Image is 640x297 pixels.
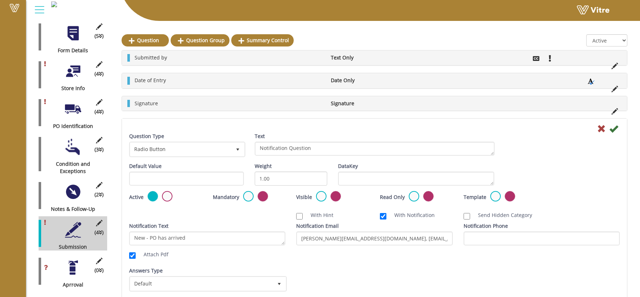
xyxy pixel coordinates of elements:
[327,77,401,84] li: Date Only
[39,47,102,54] div: Form Details
[296,231,452,245] input: example1@mail.com;example2@mail.com
[255,163,272,170] label: Weight
[129,267,163,274] label: Answers Type
[39,160,102,175] div: Condition and Exceptions
[129,163,162,170] label: Default Value
[387,212,435,219] label: With Notification
[296,194,312,201] label: Visible
[255,142,495,156] textarea: Notification Question
[296,213,303,220] input: With Hint
[39,85,102,92] div: Store Info
[95,267,104,274] span: (0 )
[327,54,401,61] li: Text Only
[129,222,168,230] label: Notification Text
[135,77,166,84] span: Date of Entry
[464,213,470,220] input: Send Hidden Category
[296,222,339,230] label: Notification Email
[129,194,144,201] label: Active
[338,163,358,170] label: DataKey
[464,222,508,230] label: Notification Phone
[95,32,104,40] span: (5 )
[122,34,169,46] a: Question
[95,191,104,198] span: (2 )
[471,212,532,219] label: Send Hidden Category
[95,70,104,77] span: (4 )
[135,100,158,107] span: Signature
[327,100,401,107] li: Signature
[39,243,102,251] div: Submission
[129,252,136,259] input: Attach Pdf
[130,277,273,290] span: Default
[303,212,333,219] label: With Hint
[136,251,168,258] label: Attach Pdf
[129,231,285,245] textarea: New - PO has arrived
[464,194,486,201] label: Template
[171,34,229,46] a: Question Group
[255,133,265,140] label: Text
[51,1,57,7] img: 0dcd9a6b-1c5a-4eae-a27b-fc2ff7ff0dea.png
[130,143,231,156] span: Radio Button
[39,281,102,288] div: Aprroval
[129,133,164,140] label: Question Type
[39,123,102,130] div: PO Identification
[273,277,286,290] span: select
[95,146,104,153] span: (3 )
[95,229,104,236] span: (4 )
[39,205,102,213] div: Notes & Follow-Up
[213,194,239,201] label: Mandatory
[380,213,386,220] input: With Notification
[231,34,294,46] a: Summary Control
[135,54,167,61] span: Submitted by
[231,143,244,156] span: select
[95,108,104,115] span: (4 )
[380,194,405,201] label: Read Only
